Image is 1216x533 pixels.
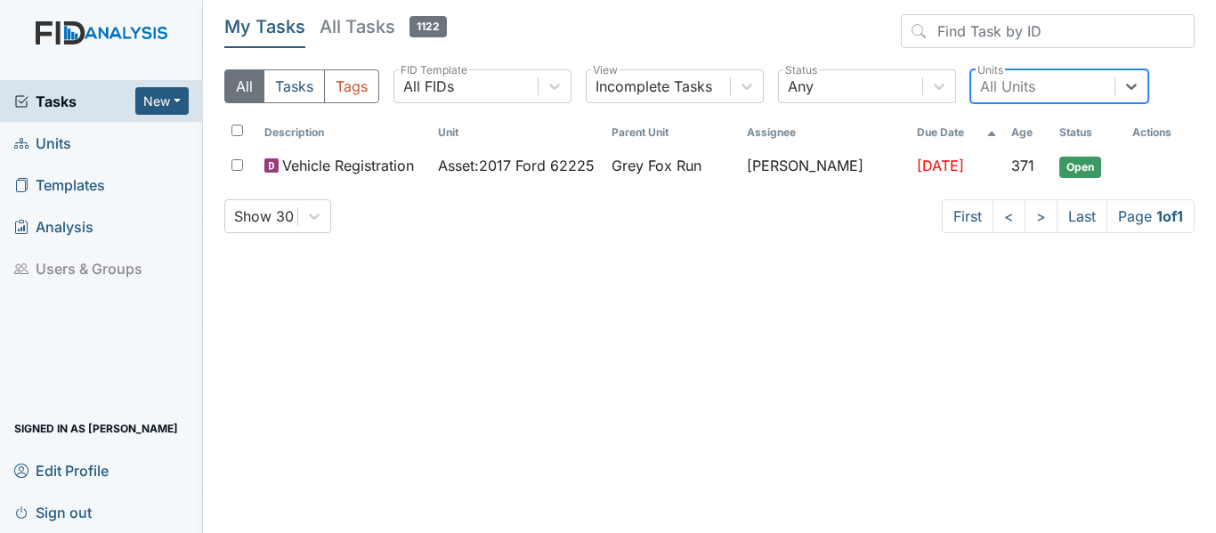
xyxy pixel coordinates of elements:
div: Any [788,76,814,97]
div: Show 30 [234,206,294,227]
th: Assignee [740,117,910,148]
span: Open [1059,157,1101,178]
button: Tags [324,69,379,103]
h5: My Tasks [224,14,305,39]
span: Asset : 2017 Ford 62225 [438,155,595,176]
th: Toggle SortBy [1052,117,1125,148]
span: Signed in as [PERSON_NAME] [14,415,178,442]
span: Edit Profile [14,456,109,484]
th: Toggle SortBy [910,117,1003,148]
span: Page [1107,199,1195,233]
h5: All Tasks [320,14,447,39]
span: Units [14,129,71,157]
th: Toggle SortBy [604,117,740,148]
strong: 1 of 1 [1156,207,1183,225]
span: Grey Fox Run [612,155,701,176]
span: [DATE] [917,157,964,174]
nav: task-pagination [942,199,1195,233]
span: 371 [1011,157,1034,174]
span: Sign out [14,498,92,526]
div: Incomplete Tasks [596,76,712,97]
div: All FIDs [403,76,454,97]
a: < [993,199,1025,233]
input: Toggle All Rows Selected [231,125,243,136]
a: First [942,199,993,233]
th: Toggle SortBy [257,117,431,148]
a: Tasks [14,91,135,112]
a: > [1025,199,1058,233]
span: Analysis [14,213,93,240]
th: Toggle SortBy [431,117,604,148]
button: Tasks [263,69,325,103]
button: All [224,69,264,103]
span: 1122 [409,16,447,37]
div: Type filter [224,69,379,103]
td: [PERSON_NAME] [740,148,910,185]
th: Actions [1125,117,1195,148]
input: Find Task by ID [901,14,1195,48]
span: Templates [14,171,105,198]
div: All Units [980,76,1035,97]
button: New [135,87,189,115]
a: Last [1057,199,1107,233]
th: Toggle SortBy [1004,117,1053,148]
span: Vehicle Registration [282,155,414,176]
